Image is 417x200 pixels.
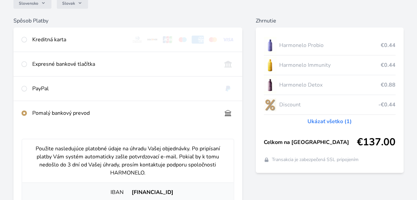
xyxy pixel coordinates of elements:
span: Harmonelo Immunity [279,61,381,69]
span: €0.88 [381,81,395,89]
img: paypal.svg [222,85,234,93]
span: Slovensko [19,1,38,6]
img: bankTransfer_IBAN.svg [222,109,234,117]
img: discount-lo.png [264,96,277,113]
div: Kreditná karta [32,36,126,44]
span: €0.44 [381,61,395,69]
span: Transakcia je zabezpečená SSL pripojením [272,156,359,163]
img: maestro.svg [176,36,189,44]
h6: Spôsob Platby [13,17,242,25]
img: CLEAN_PROBIO_se_stinem_x-lo.jpg [264,37,277,54]
img: diners.svg [131,36,143,44]
div: Pomalý bankový prevod [32,109,216,117]
img: visa.svg [222,36,234,44]
h6: Zhrnutie [256,17,404,25]
p: Použite nasledujúce platobné údaje na úhradu Vašej objednávky. Po pripísaní platby Vám systém aut... [28,145,228,177]
span: Discount [279,101,378,109]
span: €0.44 [381,41,395,49]
img: DETOX_se_stinem_x-lo.jpg [264,77,277,93]
span: -€0.44 [378,101,395,109]
img: onlineBanking_SK.svg [222,60,234,68]
span: Slovak [62,1,75,6]
img: jcb.svg [161,36,174,44]
div: [FINANCIAL_ID] [128,188,228,196]
img: mc.svg [207,36,219,44]
img: discover.svg [146,36,159,44]
span: Harmonelo Detox [279,81,381,89]
a: Ukázať všetko (1) [307,117,352,126]
span: €137.00 [357,136,395,148]
img: amex.svg [192,36,204,44]
img: IMMUNITY_se_stinem_x-lo.jpg [264,57,277,73]
span: Harmonelo Probio [279,41,381,49]
div: IBAN [28,188,128,196]
div: Expresné bankové tlačítka [32,60,216,68]
span: Celkom na [GEOGRAPHIC_DATA] [264,138,357,146]
div: PayPal [32,85,216,93]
